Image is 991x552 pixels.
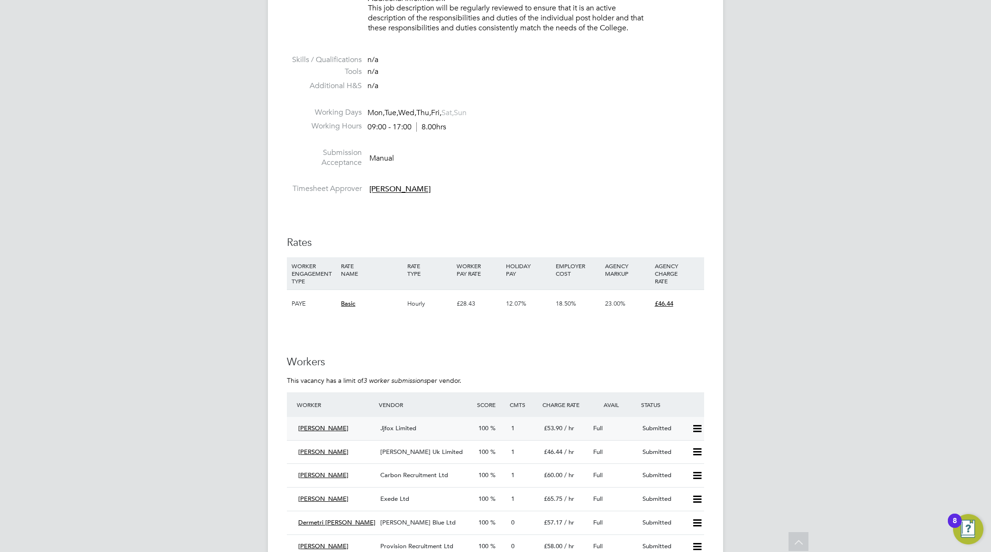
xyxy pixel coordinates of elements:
span: [PERSON_NAME] [298,471,349,479]
div: Submitted [639,444,688,460]
label: Skills / Qualifications [287,55,362,65]
h3: Rates [287,236,704,250]
div: Worker [294,396,376,413]
span: Jjfox Limited [380,424,416,432]
label: Additional H&S [287,81,362,91]
span: £58.00 [544,542,562,550]
span: 0 [511,542,514,550]
span: / hr [564,518,574,526]
div: RATE NAME [339,257,404,282]
div: 8 [953,521,957,533]
div: WORKER PAY RATE [454,257,504,282]
span: £53.90 [544,424,562,432]
span: / hr [564,471,574,479]
span: Tue, [385,108,398,118]
div: RATE TYPE [405,257,454,282]
div: EMPLOYER COST [553,257,603,282]
span: Sun [454,108,467,118]
div: Submitted [639,421,688,436]
label: Timesheet Approver [287,184,362,194]
span: 100 [478,518,488,526]
span: / hr [564,448,574,456]
span: £46.44 [544,448,562,456]
div: HOLIDAY PAY [504,257,553,282]
span: Wed, [398,108,416,118]
span: [PERSON_NAME] [298,424,349,432]
div: Submitted [639,468,688,483]
div: Submitted [639,515,688,531]
span: / hr [564,424,574,432]
label: Tools [287,67,362,77]
span: 23.00% [605,299,625,308]
label: Working Hours [287,121,362,131]
span: [PERSON_NAME] Blue Ltd [380,518,456,526]
div: Status [639,396,704,413]
span: [PERSON_NAME] Uk Limited [380,448,463,456]
span: Full [593,424,603,432]
div: Hourly [405,290,454,317]
span: Manual [369,154,394,163]
span: 100 [478,424,488,432]
span: £60.00 [544,471,562,479]
span: Dermetri [PERSON_NAME] [298,518,376,526]
span: £65.75 [544,495,562,503]
div: £28.43 [454,290,504,317]
div: AGENCY CHARGE RATE [652,257,702,290]
span: Thu, [416,108,431,118]
span: 18.50% [556,299,576,308]
span: Mon, [367,108,385,118]
label: Working Days [287,108,362,118]
span: 0 [511,518,514,526]
div: 09:00 - 17:00 [367,122,446,132]
span: 1 [511,424,514,432]
span: Full [593,471,603,479]
span: [PERSON_NAME] [298,495,349,503]
h3: Workers [287,355,704,369]
span: £57.17 [544,518,562,526]
div: Cmts [507,396,540,413]
span: Exede Ltd [380,495,409,503]
span: 100 [478,448,488,456]
span: 100 [478,495,488,503]
span: 1 [511,471,514,479]
span: Fri, [431,108,441,118]
span: / hr [564,542,574,550]
span: 12.07% [506,299,526,308]
span: n/a [367,55,378,64]
span: [PERSON_NAME] [298,542,349,550]
span: Full [593,542,603,550]
div: PAYE [289,290,339,317]
button: Open Resource Center, 8 new notifications [953,514,983,544]
span: Full [593,495,603,503]
span: 100 [478,471,488,479]
span: Full [593,448,603,456]
div: Submitted [639,491,688,507]
span: Provision Recruitment Ltd [380,542,453,550]
span: 1 [511,495,514,503]
span: 8.00hrs [416,122,446,132]
label: Submission Acceptance [287,148,362,168]
div: Score [475,396,507,413]
span: n/a [367,81,378,90]
span: 100 [478,542,488,550]
span: 1 [511,448,514,456]
div: Avail [589,396,639,413]
span: [PERSON_NAME] [298,448,349,456]
span: Basic [341,299,355,308]
div: AGENCY MARKUP [603,257,652,282]
span: / hr [564,495,574,503]
span: £46.44 [655,299,673,308]
div: WORKER ENGAGEMENT TYPE [289,257,339,290]
span: Full [593,518,603,526]
span: Carbon Recruitment Ltd [380,471,448,479]
div: Vendor [376,396,475,413]
p: This vacancy has a limit of per vendor. [287,376,704,385]
span: [PERSON_NAME] [369,185,431,194]
span: n/a [367,67,378,76]
span: Sat, [441,108,454,118]
em: 3 worker submissions [363,376,427,385]
div: Charge Rate [540,396,589,413]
